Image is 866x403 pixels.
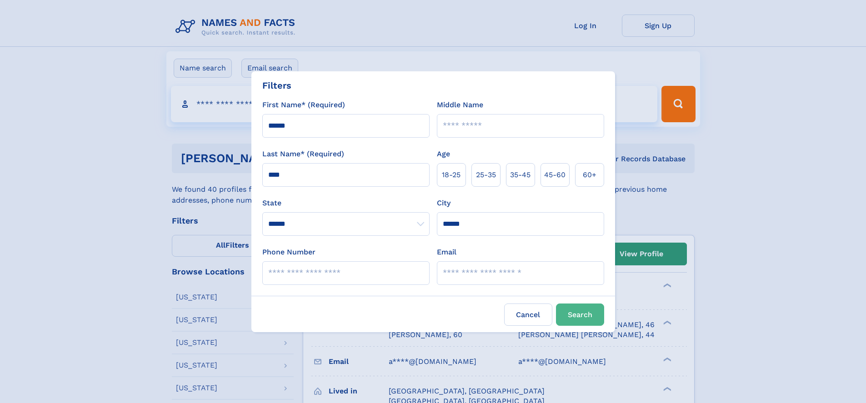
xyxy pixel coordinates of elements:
[476,169,496,180] span: 25‑35
[544,169,566,180] span: 45‑60
[442,169,461,180] span: 18‑25
[437,247,456,258] label: Email
[556,303,604,326] button: Search
[510,169,531,180] span: 35‑45
[437,100,483,110] label: Middle Name
[437,149,450,159] label: Age
[262,100,345,110] label: First Name* (Required)
[262,247,315,258] label: Phone Number
[262,198,430,209] label: State
[583,169,596,180] span: 60+
[504,303,552,326] label: Cancel
[437,198,451,209] label: City
[262,149,344,159] label: Last Name* (Required)
[262,79,291,92] div: Filters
